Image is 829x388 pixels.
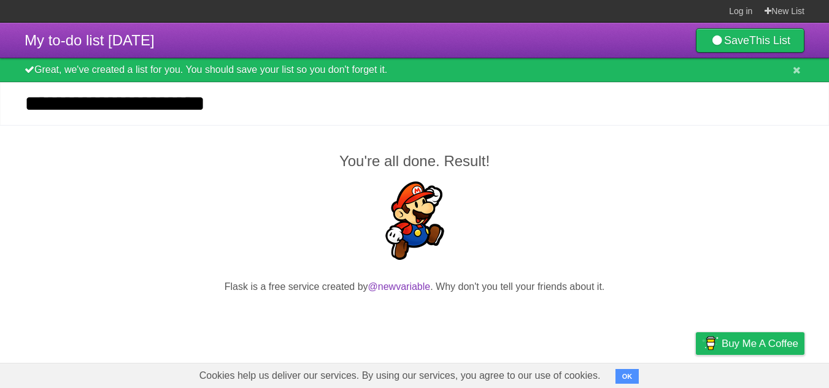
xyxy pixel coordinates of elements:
a: SaveThis List [696,28,804,53]
a: Buy me a coffee [696,332,804,355]
b: This List [749,34,790,47]
h2: You're all done. Result! [25,150,804,172]
iframe: X Post Button [393,310,437,327]
span: Cookies help us deliver our services. By using our services, you agree to our use of cookies. [187,363,613,388]
button: OK [615,369,639,384]
span: My to-do list [DATE] [25,32,155,48]
img: Super Mario [376,181,454,260]
span: Buy me a coffee [722,333,798,354]
p: Flask is a free service created by . Why don't you tell your friends about it. [25,280,804,294]
a: @newvariable [368,281,431,292]
img: Buy me a coffee [702,333,719,354]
